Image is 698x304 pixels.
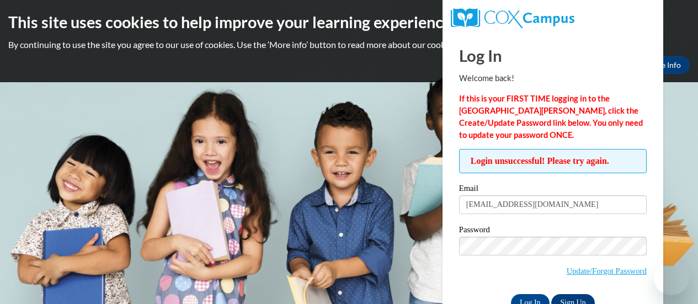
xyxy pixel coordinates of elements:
[459,149,647,173] span: Login unsuccessful! Please try again.
[459,184,647,195] label: Email
[8,39,690,51] p: By continuing to use the site you agree to our use of cookies. Use the ‘More info’ button to read...
[459,44,647,67] h1: Log In
[8,11,690,33] h2: This site uses cookies to help improve your learning experience.
[459,72,647,84] p: Welcome back!
[451,8,574,28] img: COX Campus
[638,56,690,74] a: More Info
[459,226,647,237] label: Password
[654,260,689,295] iframe: Button to launch messaging window
[567,266,647,275] a: Update/Forgot Password
[459,94,643,140] strong: If this is your FIRST TIME logging in to the [GEOGRAPHIC_DATA][PERSON_NAME], click the Create/Upd...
